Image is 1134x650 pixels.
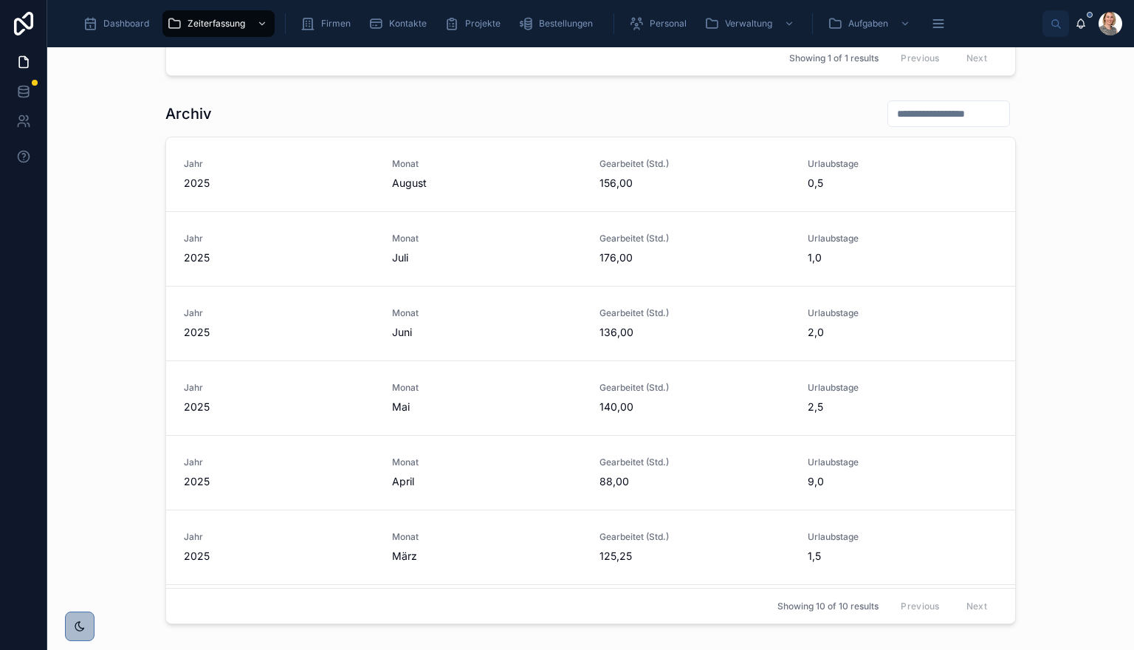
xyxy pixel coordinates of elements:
a: Zeiterfassung [162,10,275,37]
span: Monat [392,233,583,244]
span: 2025 [184,549,374,564]
span: Monat [392,158,583,170]
span: Jahr [184,233,374,244]
a: Firmen [296,10,361,37]
span: Monat [392,307,583,319]
span: 2025 [184,325,374,340]
a: Verwaltung [700,10,802,37]
span: Jahr [184,158,374,170]
span: Urlaubstage [808,531,998,543]
span: 136,00 [599,325,790,340]
span: Juni [392,325,583,340]
span: 2025 [184,176,374,191]
span: Gearbeitet (Std.) [599,456,790,468]
a: Jahr2025MonatMärzGearbeitet (Std.)125,25Urlaubstage1,5 [166,510,1015,584]
span: Monat [392,531,583,543]
span: 1,0 [808,250,998,265]
span: 156,00 [599,176,790,191]
span: 0,5 [808,176,998,191]
span: 2025 [184,400,374,414]
span: Urlaubstage [808,158,998,170]
span: Verwaltung [725,18,772,30]
a: Jahr2025MonatJuliGearbeitet (Std.)176,00Urlaubstage1,0 [166,211,1015,286]
span: 176,00 [599,250,790,265]
span: Firmen [321,18,351,30]
span: März [392,549,583,564]
span: Kontakte [389,18,427,30]
span: Mai [392,400,583,414]
a: Personal [625,10,697,37]
span: April [392,474,583,489]
span: 9,0 [808,474,998,489]
span: Jahr [184,531,374,543]
a: Bestellungen [514,10,603,37]
span: 140,00 [599,400,790,414]
a: Dashboard [78,10,159,37]
span: Gearbeitet (Std.) [599,158,790,170]
span: Gearbeitet (Std.) [599,531,790,543]
a: Jahr2025MonatJuniGearbeitet (Std.)136,00Urlaubstage2,0 [166,286,1015,360]
span: Dashboard [103,18,149,30]
span: Personal [650,18,687,30]
span: Urlaubstage [808,456,998,468]
span: 2,0 [808,325,998,340]
span: Monat [392,456,583,468]
span: 125,25 [599,549,790,564]
span: Monat [392,382,583,394]
span: 2025 [184,250,374,265]
span: Showing 10 of 10 results [777,601,879,612]
span: Urlaubstage [808,233,998,244]
a: Jahr2025MonatAprilGearbeitet (Std.)88,00Urlaubstage9,0 [166,435,1015,510]
span: Gearbeitet (Std.) [599,382,790,394]
span: 2025 [184,474,374,489]
h1: Archiv [165,103,212,124]
div: scrollable content [71,7,1042,40]
span: Jahr [184,456,374,468]
span: Jahr [184,382,374,394]
span: Zeiterfassung [188,18,245,30]
a: Projekte [440,10,511,37]
span: Projekte [465,18,501,30]
span: Juli [392,250,583,265]
span: 1,5 [808,549,998,564]
span: Urlaubstage [808,382,998,394]
span: Aufgaben [848,18,888,30]
a: Aufgaben [823,10,918,37]
span: August [392,176,583,191]
span: 2,5 [808,400,998,414]
span: Gearbeitet (Std.) [599,307,790,319]
a: Kontakte [364,10,437,37]
span: Gearbeitet (Std.) [599,233,790,244]
a: Jahr2025MonatMaiGearbeitet (Std.)140,00Urlaubstage2,5 [166,360,1015,435]
span: 88,00 [599,474,790,489]
span: Bestellungen [539,18,593,30]
span: Urlaubstage [808,307,998,319]
span: Showing 1 of 1 results [789,52,879,64]
a: Jahr2025MonatAugustGearbeitet (Std.)156,00Urlaubstage0,5 [166,137,1015,211]
span: Jahr [184,307,374,319]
